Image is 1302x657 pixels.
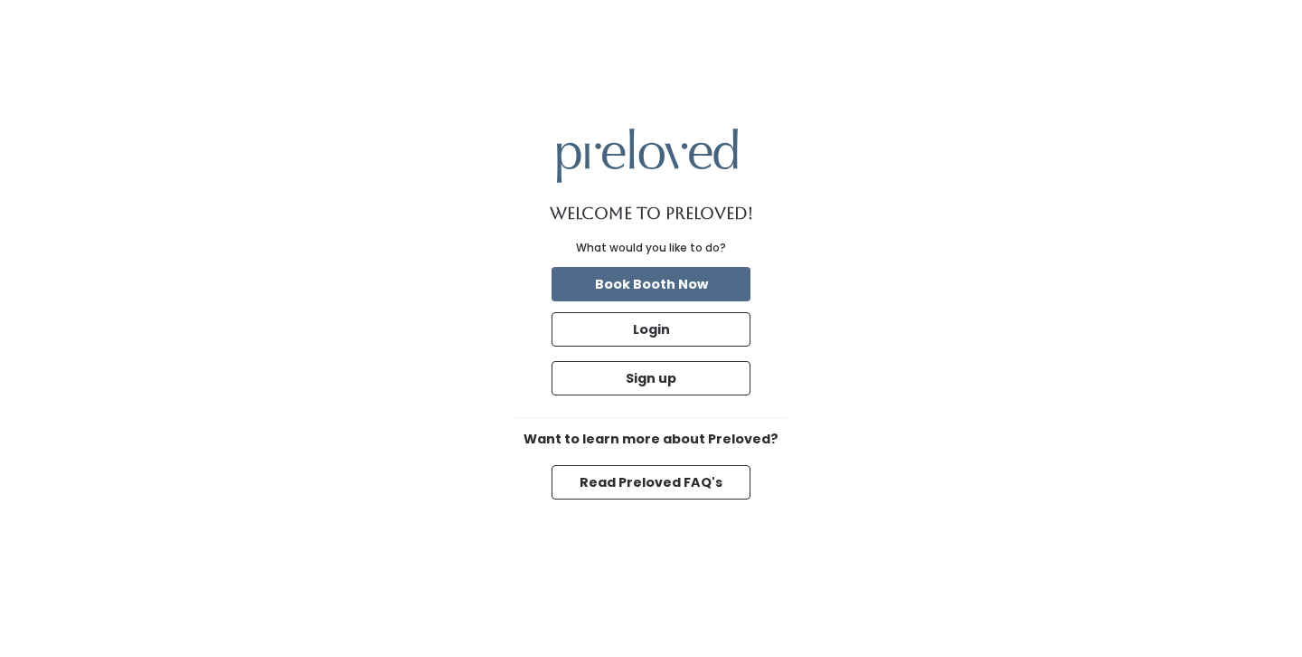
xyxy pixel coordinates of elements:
button: Book Booth Now [552,267,750,301]
h6: Want to learn more about Preloved? [515,433,787,447]
a: Sign up [548,357,754,399]
h1: Welcome to Preloved! [550,205,753,223]
button: Login [552,312,750,347]
button: Read Preloved FAQ's [552,465,750,500]
button: Sign up [552,361,750,395]
img: preloved logo [557,129,738,182]
a: Login [548,309,754,350]
div: What would you like to do? [576,240,726,256]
